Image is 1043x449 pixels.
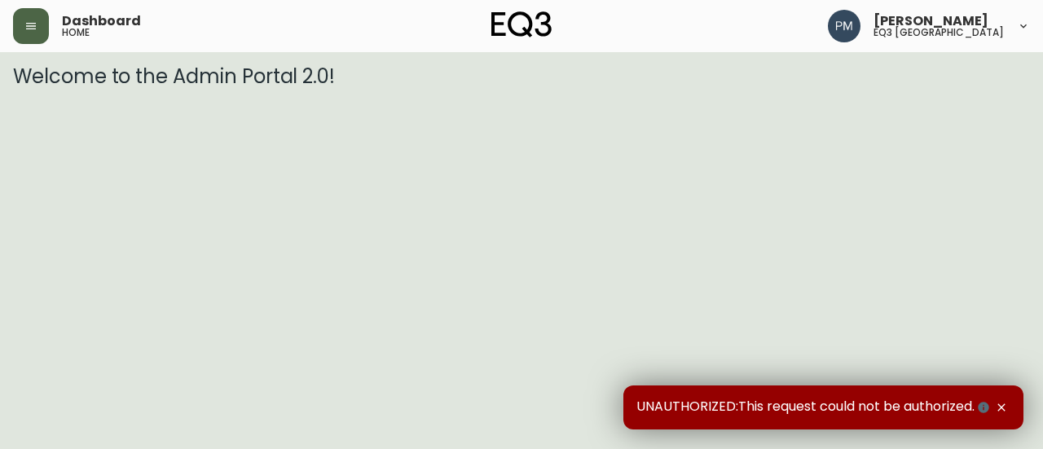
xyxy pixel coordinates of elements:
h3: Welcome to the Admin Portal 2.0! [13,65,1030,88]
h5: eq3 [GEOGRAPHIC_DATA] [874,28,1004,37]
h5: home [62,28,90,37]
span: [PERSON_NAME] [874,15,988,28]
img: 0a7c5790205149dfd4c0ba0a3a48f705 [828,10,860,42]
span: UNAUTHORIZED:This request could not be authorized. [636,398,992,416]
span: Dashboard [62,15,141,28]
img: logo [491,11,552,37]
